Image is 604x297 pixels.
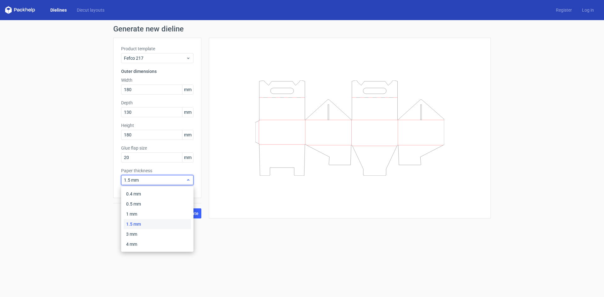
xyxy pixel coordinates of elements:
label: Depth [121,100,193,106]
div: 3 mm [124,229,191,239]
h3: Outer dimensions [121,68,193,74]
label: Paper thickness [121,168,193,174]
span: mm [182,85,193,94]
label: Product template [121,46,193,52]
a: Diecut layouts [72,7,109,13]
span: 1.5 mm [124,177,186,183]
a: Dielines [45,7,72,13]
div: 1.5 mm [124,219,191,229]
span: mm [182,107,193,117]
h1: Generate new dieline [113,25,491,33]
span: mm [182,153,193,162]
a: Log in [577,7,599,13]
label: Height [121,122,193,129]
div: 1 mm [124,209,191,219]
span: mm [182,130,193,140]
div: 0.4 mm [124,189,191,199]
div: 4 mm [124,239,191,249]
label: Width [121,77,193,83]
label: Glue flap size [121,145,193,151]
a: Register [551,7,577,13]
div: 0.5 mm [124,199,191,209]
span: Fefco 217 [124,55,186,61]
